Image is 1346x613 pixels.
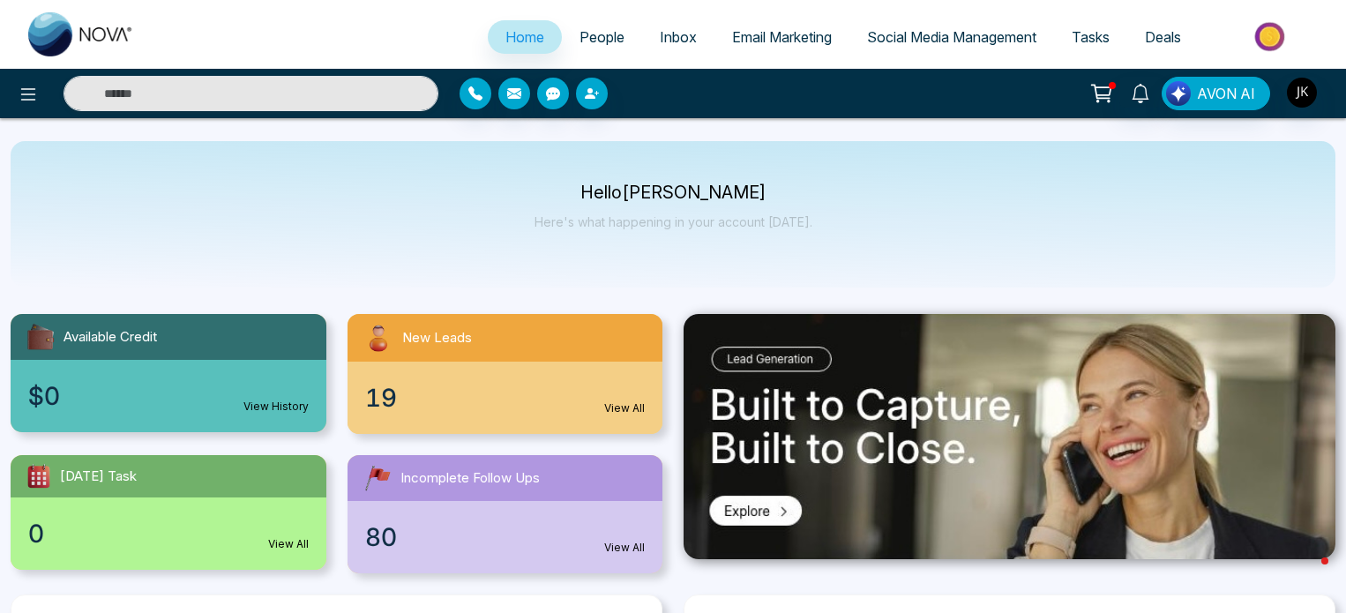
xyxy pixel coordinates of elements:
img: . [684,314,1335,559]
p: Hello [PERSON_NAME] [535,185,812,200]
img: followUps.svg [362,462,393,494]
span: Home [505,28,544,46]
span: 19 [365,379,397,416]
span: [DATE] Task [60,467,137,487]
span: Email Marketing [732,28,832,46]
button: AVON AI [1162,77,1270,110]
a: View All [604,400,645,416]
a: Deals [1127,20,1199,54]
span: 80 [365,519,397,556]
span: Social Media Management [867,28,1036,46]
span: 0 [28,515,44,552]
a: View All [604,540,645,556]
a: Tasks [1054,20,1127,54]
img: availableCredit.svg [25,321,56,353]
img: Market-place.gif [1208,17,1335,56]
img: newLeads.svg [362,321,395,355]
img: Nova CRM Logo [28,12,134,56]
a: Inbox [642,20,714,54]
span: Available Credit [64,327,157,348]
a: People [562,20,642,54]
img: User Avatar [1287,78,1317,108]
a: Home [488,20,562,54]
span: New Leads [402,328,472,348]
iframe: Intercom live chat [1286,553,1328,595]
span: Deals [1145,28,1181,46]
span: Tasks [1072,28,1110,46]
span: Incomplete Follow Ups [400,468,540,489]
span: Inbox [660,28,697,46]
img: todayTask.svg [25,462,53,490]
a: View All [268,536,309,552]
a: View History [243,399,309,415]
a: Email Marketing [714,20,849,54]
a: Incomplete Follow Ups80View All [337,455,674,573]
a: Social Media Management [849,20,1054,54]
span: People [580,28,624,46]
p: Here's what happening in your account [DATE]. [535,214,812,229]
span: $0 [28,378,60,415]
img: Lead Flow [1166,81,1191,106]
a: New Leads19View All [337,314,674,434]
span: AVON AI [1197,83,1255,104]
